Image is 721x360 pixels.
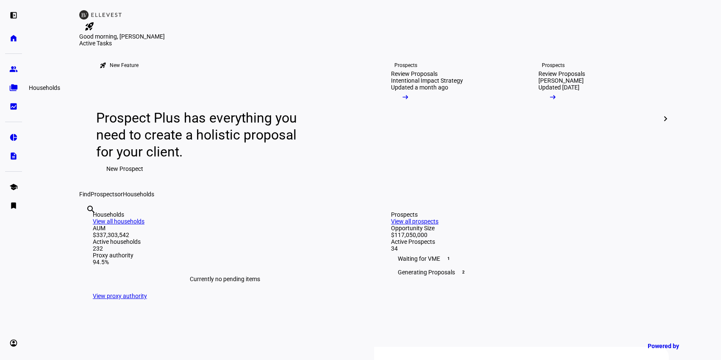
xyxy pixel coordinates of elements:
[394,62,417,69] div: Prospects
[391,211,655,218] div: Prospects
[93,238,357,245] div: Active households
[93,211,357,218] div: Households
[106,160,143,177] span: New Prospect
[93,245,357,252] div: 232
[9,102,18,111] eth-mat-symbol: bid_landscape
[9,133,18,142] eth-mat-symbol: pie_chart
[377,47,518,191] a: ProspectsReview ProposalsIntentional Impact StrategyUpdated a month ago
[96,109,305,160] div: Prospect Plus has everything you need to create a holistic proposal for your client.
[84,21,94,31] mat-icon: rocket_launch
[5,148,22,165] a: description
[86,204,96,215] mat-icon: search
[538,70,585,77] div: Review Proposals
[25,83,64,93] div: Households
[96,160,153,177] button: New Prospect
[391,225,655,232] div: Opportunity Size
[9,84,18,92] eth-mat-symbol: folder_copy
[93,232,357,238] div: $337,303,542
[5,79,22,96] a: folder_copy
[538,77,584,84] div: [PERSON_NAME]
[542,62,565,69] div: Prospects
[391,84,448,91] div: Updated a month ago
[110,62,139,69] div: New Feature
[391,70,438,77] div: Review Proposals
[5,30,22,47] a: home
[9,65,18,73] eth-mat-symbol: group
[93,293,147,299] a: View proxy authority
[643,338,708,354] a: Powered by
[79,33,669,40] div: Good morning, [PERSON_NAME]
[9,152,18,160] eth-mat-symbol: description
[100,62,106,69] mat-icon: rocket_launch
[9,201,18,210] eth-mat-symbol: bookmark
[93,265,357,293] div: Currently no pending items
[460,269,467,276] span: 2
[5,129,22,146] a: pie_chart
[93,259,357,265] div: 94.5%
[391,245,655,252] div: 34
[391,252,655,265] div: Waiting for VME
[5,61,22,78] a: group
[660,114,671,124] mat-icon: chevron_right
[445,255,452,262] span: 1
[9,11,18,20] eth-mat-symbol: left_panel_open
[93,218,144,225] a: View all households
[86,216,88,226] input: Enter name of prospect or household
[79,191,669,198] div: Find or
[391,77,463,84] div: Intentional Impact Strategy
[123,191,154,198] span: Households
[9,339,18,347] eth-mat-symbol: account_circle
[91,191,117,198] span: Prospects
[549,93,557,101] mat-icon: arrow_right_alt
[391,265,655,279] div: Generating Proposals
[391,232,655,238] div: $117,050,000
[391,238,655,245] div: Active Prospects
[93,225,357,232] div: AUM
[391,218,438,225] a: View all prospects
[93,252,357,259] div: Proxy authority
[9,183,18,191] eth-mat-symbol: school
[538,84,580,91] div: Updated [DATE]
[401,93,410,101] mat-icon: arrow_right_alt
[9,34,18,42] eth-mat-symbol: home
[79,40,669,47] div: Active Tasks
[5,98,22,115] a: bid_landscape
[525,47,666,191] a: ProspectsReview Proposals[PERSON_NAME]Updated [DATE]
